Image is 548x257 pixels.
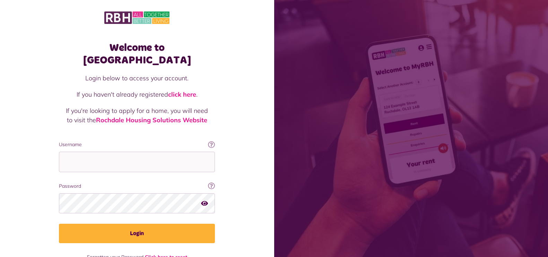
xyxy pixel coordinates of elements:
[59,183,215,190] label: Password
[59,141,215,148] label: Username
[104,10,169,25] img: MyRBH
[66,73,208,83] p: Login below to access your account.
[66,90,208,99] p: If you haven't already registered .
[168,90,196,98] a: click here
[96,116,207,124] a: Rochdale Housing Solutions Website
[59,42,215,67] h1: Welcome to [GEOGRAPHIC_DATA]
[59,224,215,243] button: Login
[66,106,208,125] p: If you're looking to apply for a home, you will need to visit the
